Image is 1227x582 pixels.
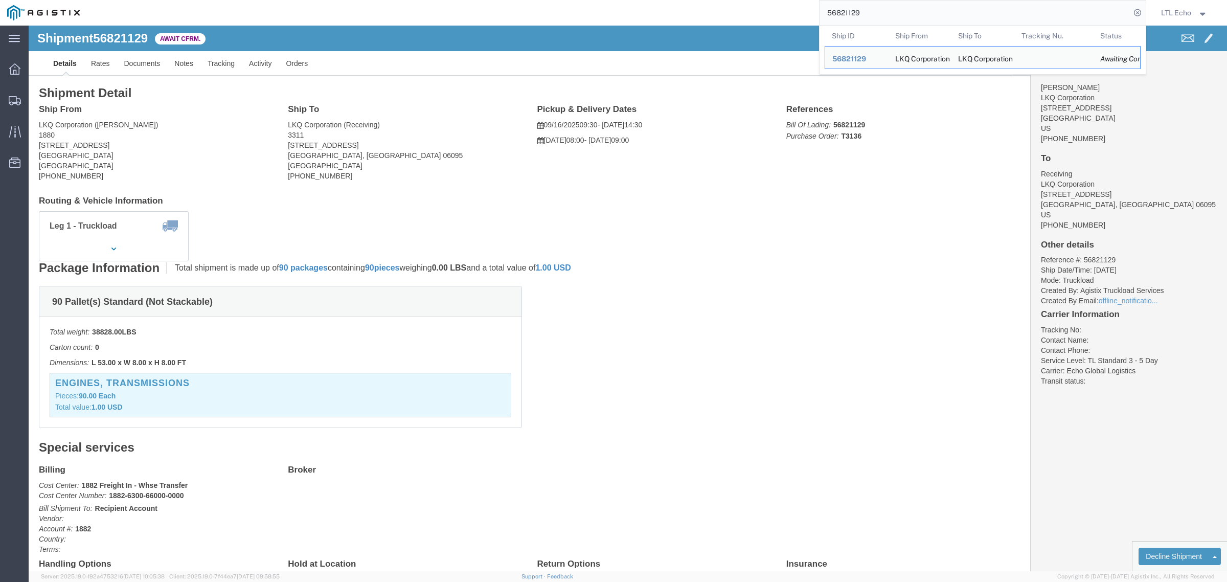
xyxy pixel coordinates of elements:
[41,573,165,579] span: Server: 2025.19.0-192a4753216
[1100,54,1133,64] div: Awaiting Confirmation
[825,26,1146,74] table: Search Results
[7,5,80,20] img: logo
[958,47,1007,69] div: LKQ Corporation
[820,1,1130,25] input: Search for shipment number, reference number
[832,54,881,64] div: 56821129
[1161,7,1191,18] span: LTL Echo
[1014,26,1094,46] th: Tracking Nu.
[547,573,573,579] a: Feedback
[825,26,888,46] th: Ship ID
[1161,7,1213,19] button: LTL Echo
[1093,26,1141,46] th: Status
[29,26,1227,571] iframe: FS Legacy Container
[832,55,866,63] span: 56821129
[951,26,1014,46] th: Ship To
[521,573,547,579] a: Support
[169,573,280,579] span: Client: 2025.19.0-7f44ea7
[237,573,280,579] span: [DATE] 09:58:55
[895,47,944,69] div: LKQ Corporation
[1057,572,1215,581] span: Copyright © [DATE]-[DATE] Agistix Inc., All Rights Reserved
[123,573,165,579] span: [DATE] 10:05:38
[888,26,951,46] th: Ship From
